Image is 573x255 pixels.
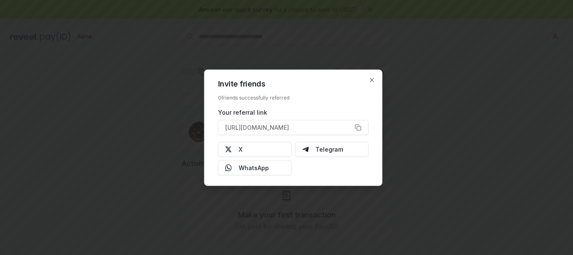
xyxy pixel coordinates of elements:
[218,120,369,135] button: [URL][DOMAIN_NAME]
[218,80,369,87] h2: Invite friends
[225,164,232,171] img: Whatsapp
[218,108,369,116] div: Your referral link
[225,146,232,152] img: X
[218,160,292,175] button: WhatsApp
[218,94,369,101] div: 0 friends successfully referred
[225,123,289,132] span: [URL][DOMAIN_NAME]
[295,142,369,157] button: Telegram
[302,146,309,152] img: Telegram
[218,142,292,157] button: X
